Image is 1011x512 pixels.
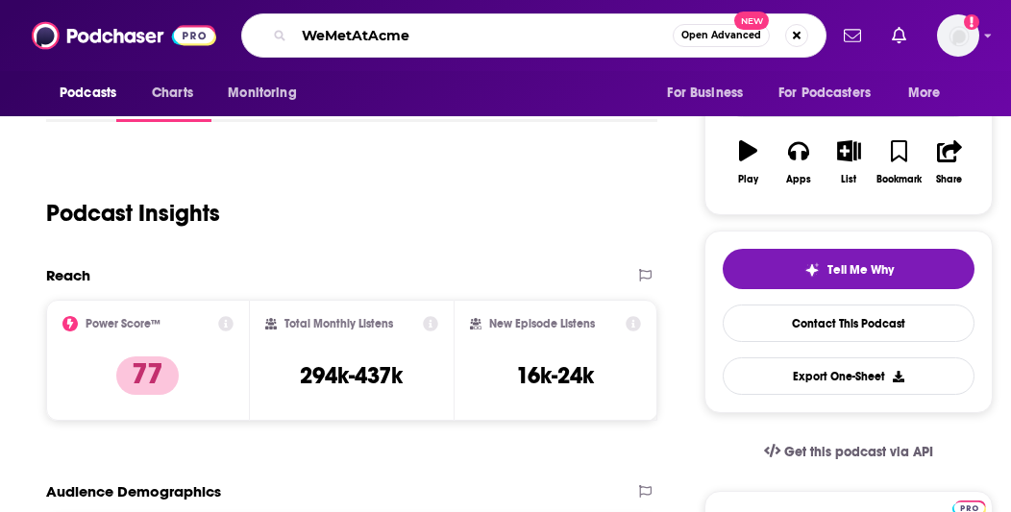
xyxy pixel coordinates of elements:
[874,128,924,197] button: Bookmark
[516,361,594,390] h3: 16k-24k
[681,31,761,40] span: Open Advanced
[937,14,979,57] span: Logged in as hannah.bishop
[116,356,179,395] p: 77
[908,80,941,107] span: More
[46,266,90,284] h2: Reach
[673,24,770,47] button: Open AdvancedNew
[241,13,826,58] div: Search podcasts, credits, & more...
[86,317,160,330] h2: Power Score™
[60,80,116,107] span: Podcasts
[723,305,974,342] a: Contact This Podcast
[734,12,769,30] span: New
[749,428,949,475] a: Get this podcast via API
[827,262,894,278] span: Tell Me Why
[936,174,962,185] div: Share
[723,128,773,197] button: Play
[836,19,869,52] a: Show notifications dropdown
[925,128,974,197] button: Share
[667,80,743,107] span: For Business
[786,174,811,185] div: Apps
[784,444,933,460] span: Get this podcast via API
[284,317,393,330] h2: Total Monthly Listens
[804,262,820,278] img: tell me why sparkle
[46,75,141,111] button: open menu
[46,199,220,228] h1: Podcast Insights
[884,19,914,52] a: Show notifications dropdown
[937,14,979,57] button: Show profile menu
[895,75,965,111] button: open menu
[723,357,974,395] button: Export One-Sheet
[294,20,673,51] input: Search podcasts, credits, & more...
[228,80,296,107] span: Monitoring
[152,80,193,107] span: Charts
[937,14,979,57] img: User Profile
[723,249,974,289] button: tell me why sparkleTell Me Why
[778,80,871,107] span: For Podcasters
[489,317,595,330] h2: New Episode Listens
[653,75,767,111] button: open menu
[214,75,321,111] button: open menu
[841,174,856,185] div: List
[774,128,824,197] button: Apps
[139,75,205,111] a: Charts
[32,17,216,54] img: Podchaser - Follow, Share and Rate Podcasts
[964,14,979,30] svg: Add a profile image
[300,361,403,390] h3: 294k-437k
[876,174,922,185] div: Bookmark
[46,482,221,500] h2: Audience Demographics
[824,128,874,197] button: List
[738,174,758,185] div: Play
[766,75,899,111] button: open menu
